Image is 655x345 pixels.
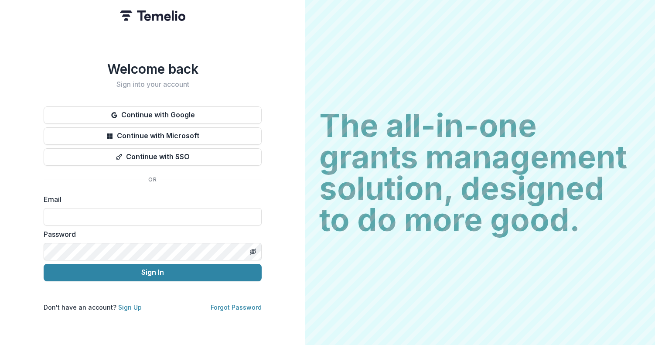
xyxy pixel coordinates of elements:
[120,10,185,21] img: Temelio
[44,194,256,205] label: Email
[44,264,262,281] button: Sign In
[44,80,262,89] h2: Sign into your account
[44,148,262,166] button: Continue with SSO
[44,303,142,312] p: Don't have an account?
[246,245,260,259] button: Toggle password visibility
[44,61,262,77] h1: Welcome back
[118,304,142,311] a: Sign Up
[44,106,262,124] button: Continue with Google
[44,229,256,239] label: Password
[44,127,262,145] button: Continue with Microsoft
[211,304,262,311] a: Forgot Password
